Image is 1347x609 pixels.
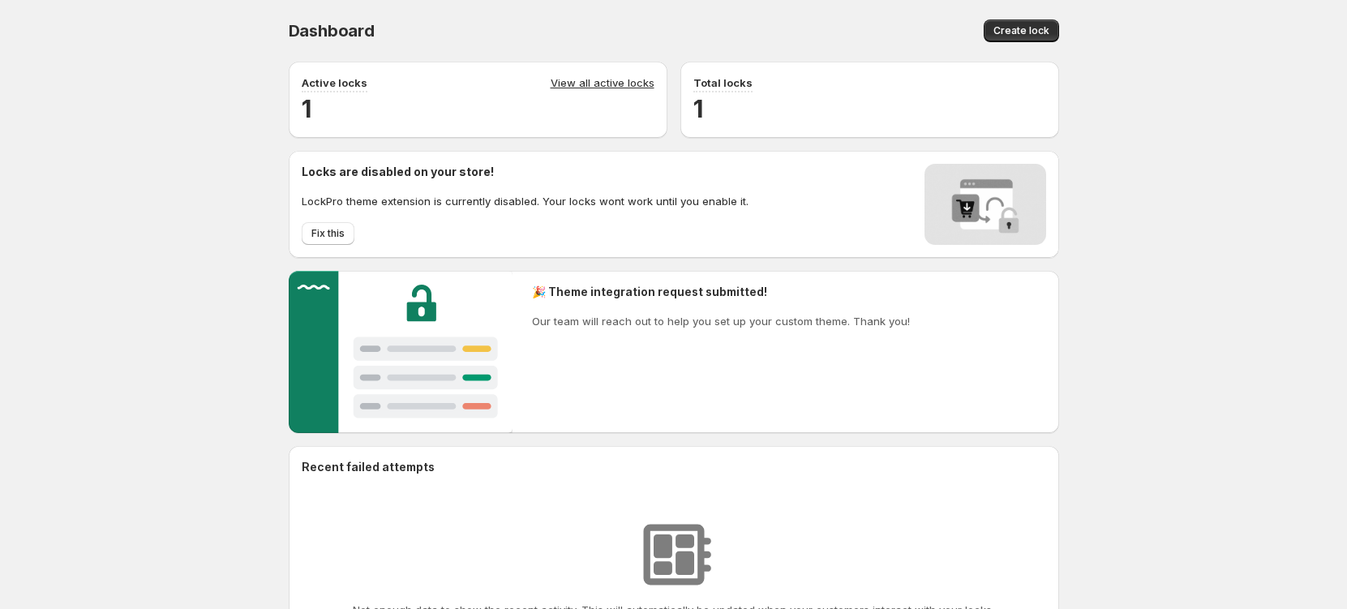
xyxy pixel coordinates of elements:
[302,222,354,245] button: Fix this
[993,24,1049,37] span: Create lock
[302,92,654,125] h2: 1
[289,271,513,433] img: Customer support
[289,21,375,41] span: Dashboard
[532,313,910,329] p: Our team will reach out to help you set up your custom theme. Thank you!
[311,227,345,240] span: Fix this
[302,193,749,209] p: LockPro theme extension is currently disabled. Your locks wont work until you enable it.
[924,164,1046,245] img: Locks disabled
[693,92,1046,125] h2: 1
[633,514,714,595] img: No resources found
[302,459,435,475] h2: Recent failed attempts
[693,75,753,91] p: Total locks
[532,284,910,300] h2: 🎉 Theme integration request submitted!
[302,75,367,91] p: Active locks
[551,75,654,92] a: View all active locks
[984,19,1059,42] button: Create lock
[302,164,749,180] h2: Locks are disabled on your store!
